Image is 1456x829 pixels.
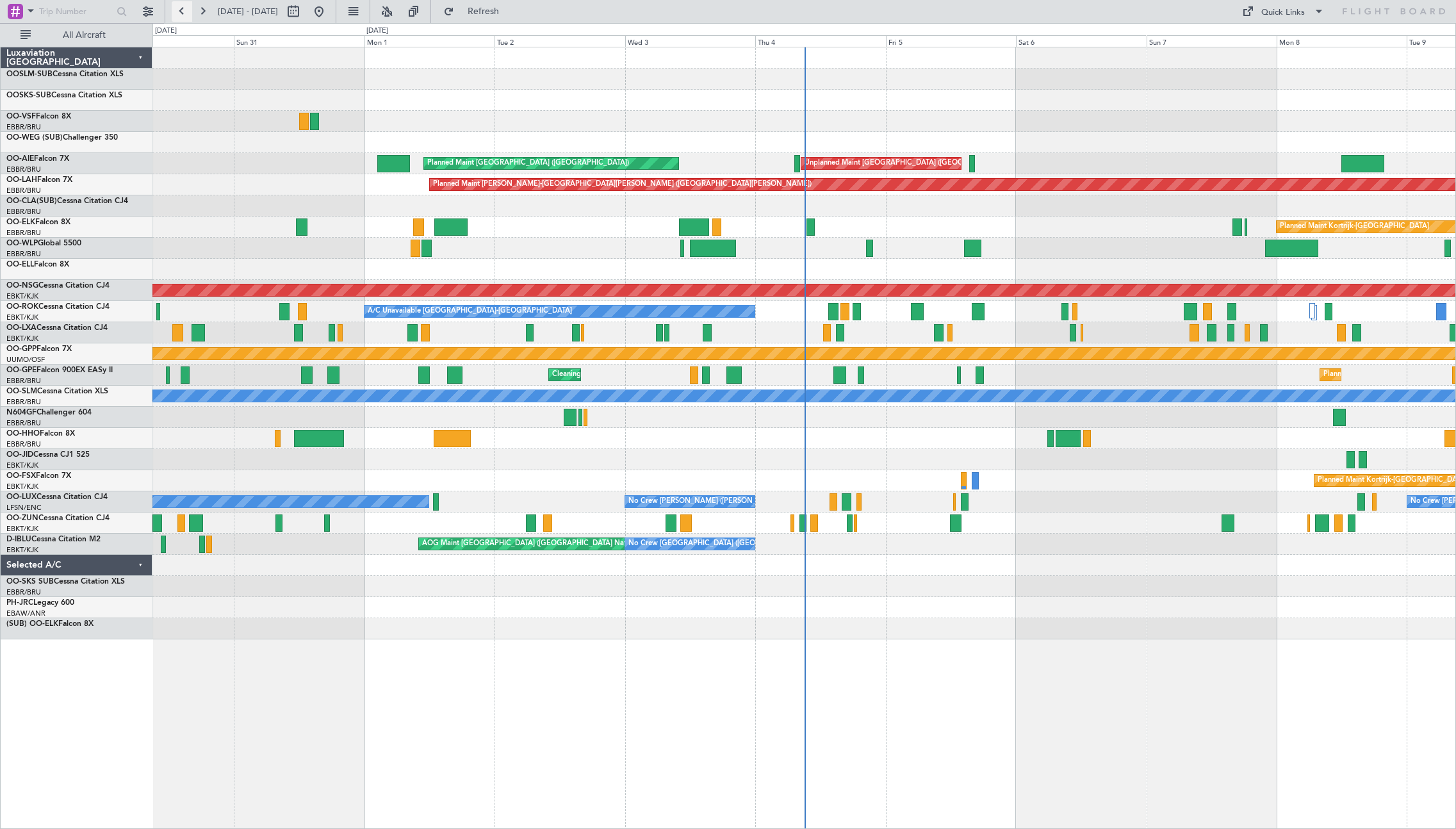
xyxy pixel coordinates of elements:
span: OO-LUX [6,493,37,501]
a: PH-JRCLegacy 600 [6,599,74,607]
div: Wed 3 [625,35,755,47]
div: Tue 2 [495,35,625,47]
a: EBBR/BRU [6,418,41,428]
div: AOG Maint [GEOGRAPHIC_DATA] ([GEOGRAPHIC_DATA] National) [422,534,644,554]
span: OO-ELK [6,218,35,226]
a: OO-ZUNCessna Citation CJ4 [6,514,110,522]
span: OO-WEG (SUB) [6,134,63,142]
span: OO-LXA [6,324,37,332]
a: EBBR/BRU [6,228,41,238]
div: Thu 4 [755,35,885,47]
a: EBBR/BRU [6,122,41,132]
a: EBBR/BRU [6,376,41,386]
span: OO-VSF [6,113,36,120]
button: Refresh [438,1,514,22]
div: Sat 6 [1016,35,1146,47]
div: Mon 8 [1277,35,1407,47]
a: OO-GPPFalcon 7X [6,345,72,353]
div: Planned Maint Kortrijk-[GEOGRAPHIC_DATA] [1280,217,1429,236]
span: OO-GPP [6,345,37,353]
a: EBKT/KJK [6,334,38,343]
span: OO-ELL [6,261,34,268]
span: (SUB) OO-ELK [6,620,58,628]
span: OO-LAH [6,176,37,184]
div: Sat 30 [104,35,234,47]
div: Sun 7 [1147,35,1277,47]
span: OO-SKS SUB [6,578,54,586]
div: Planned Maint [PERSON_NAME]-[GEOGRAPHIC_DATA][PERSON_NAME] ([GEOGRAPHIC_DATA][PERSON_NAME]) [433,175,812,194]
div: A/C Unavailable [GEOGRAPHIC_DATA]-[GEOGRAPHIC_DATA] [368,302,572,321]
span: OO-AIE [6,155,34,163]
a: OOSKS-SUBCessna Citation XLS [6,92,122,99]
a: OO-LXACessna Citation CJ4 [6,324,108,332]
span: OO-CLA(SUB) [6,197,57,205]
span: OOSKS-SUB [6,92,51,99]
a: OO-JIDCessna CJ1 525 [6,451,90,459]
button: Quick Links [1236,1,1330,22]
a: OO-ROKCessna Citation CJ4 [6,303,110,311]
div: [DATE] [155,26,177,37]
a: OO-GPEFalcon 900EX EASy II [6,366,113,374]
span: All Aircraft [33,31,135,40]
a: EBBR/BRU [6,397,41,407]
span: OO-GPE [6,366,37,374]
span: OOSLM-SUB [6,70,53,78]
span: OO-ZUN [6,514,38,522]
a: EBBR/BRU [6,165,41,174]
a: OO-FSXFalcon 7X [6,472,71,480]
a: EBBR/BRU [6,207,41,217]
span: D-IBLU [6,536,31,543]
div: Mon 1 [364,35,495,47]
span: OO-HHO [6,430,40,438]
span: PH-JRC [6,599,33,607]
div: Fri 5 [886,35,1016,47]
a: OO-HHOFalcon 8X [6,430,75,438]
div: No Crew [GEOGRAPHIC_DATA] ([GEOGRAPHIC_DATA] National) [628,534,843,554]
a: EBKT/KJK [6,461,38,470]
div: Sun 31 [234,35,364,47]
a: EBAW/ANR [6,609,45,618]
div: Quick Links [1261,6,1305,19]
a: EBBR/BRU [6,439,41,449]
div: No Crew [PERSON_NAME] ([PERSON_NAME]) [628,492,782,511]
a: OO-ELKFalcon 8X [6,218,70,226]
a: UUMO/OSF [6,355,45,365]
a: OO-CLA(SUB)Cessna Citation CJ4 [6,197,128,205]
a: EBKT/KJK [6,291,38,301]
a: OO-SLMCessna Citation XLS [6,388,108,395]
a: EBBR/BRU [6,186,41,195]
a: EBKT/KJK [6,545,38,555]
div: Planned Maint [GEOGRAPHIC_DATA] ([GEOGRAPHIC_DATA]) [427,154,629,173]
a: OO-WEG (SUB)Challenger 350 [6,134,118,142]
a: EBBR/BRU [6,587,41,597]
a: LFSN/ENC [6,503,42,513]
a: D-IBLUCessna Citation M2 [6,536,101,543]
a: (SUB) OO-ELKFalcon 8X [6,620,94,628]
span: OO-WLP [6,240,38,247]
a: EBBR/BRU [6,249,41,259]
button: All Aircraft [14,25,139,45]
div: [DATE] [366,26,388,37]
a: OO-AIEFalcon 7X [6,155,69,163]
input: Trip Number [39,2,113,21]
div: Cleaning [GEOGRAPHIC_DATA] ([GEOGRAPHIC_DATA] National) [552,365,766,384]
span: [DATE] - [DATE] [218,6,278,17]
a: OO-VSFFalcon 8X [6,113,71,120]
span: OO-ROK [6,303,38,311]
span: OO-FSX [6,472,36,480]
a: OO-SKS SUBCessna Citation XLS [6,578,125,586]
a: EBKT/KJK [6,482,38,491]
a: OO-WLPGlobal 5500 [6,240,81,247]
a: OO-LAHFalcon 7X [6,176,72,184]
div: Unplanned Maint [GEOGRAPHIC_DATA] ([GEOGRAPHIC_DATA] National) [805,154,1045,173]
a: OOSLM-SUBCessna Citation XLS [6,70,124,78]
span: OO-JID [6,451,33,459]
a: N604GFChallenger 604 [6,409,92,416]
span: OO-NSG [6,282,38,290]
a: EBKT/KJK [6,524,38,534]
span: Refresh [457,7,511,16]
a: OO-LUXCessna Citation CJ4 [6,493,108,501]
span: N604GF [6,409,37,416]
a: EBKT/KJK [6,313,38,322]
a: OO-NSGCessna Citation CJ4 [6,282,110,290]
